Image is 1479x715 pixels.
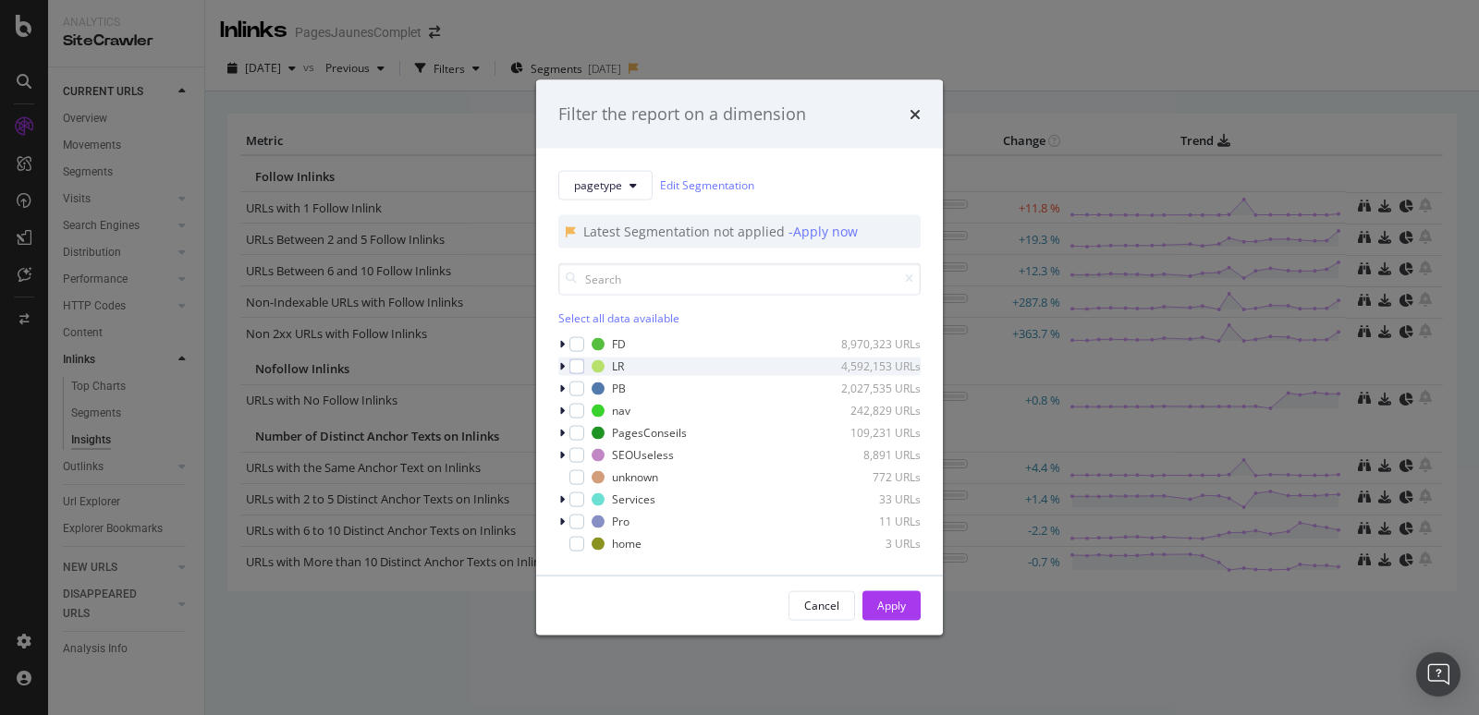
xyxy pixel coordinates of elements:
[830,514,921,529] div: 11 URLs
[558,309,921,325] div: Select all data available
[612,403,630,418] div: nav
[612,425,687,441] div: PagesConseils
[788,590,855,620] button: Cancel
[558,170,653,200] button: pagetype
[804,598,839,613] div: Cancel
[830,469,921,485] div: 772 URLs
[862,590,921,620] button: Apply
[877,598,906,613] div: Apply
[536,80,943,636] div: modal
[830,336,921,352] div: 8,970,323 URLs
[583,222,788,240] div: Latest Segmentation not applied
[830,381,921,396] div: 2,027,535 URLs
[612,447,674,463] div: SEOUseless
[612,536,642,551] div: home
[612,469,658,485] div: unknown
[830,447,921,463] div: 8,891 URLs
[558,103,806,127] div: Filter the report on a dimension
[612,381,626,396] div: PB
[830,491,921,507] div: 33 URLs
[612,336,626,352] div: FD
[612,358,624,374] div: LR
[830,536,921,551] div: 3 URLs
[830,425,921,441] div: 109,231 URLs
[788,222,858,240] div: - Apply now
[1416,652,1461,697] div: Open Intercom Messenger
[612,514,629,529] div: Pro
[830,358,921,374] div: 4,592,153 URLs
[830,403,921,418] div: 242,829 URLs
[612,491,655,507] div: Services
[660,176,754,195] a: Edit Segmentation
[574,177,622,193] span: pagetype
[558,262,921,295] input: Search
[910,103,921,127] div: times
